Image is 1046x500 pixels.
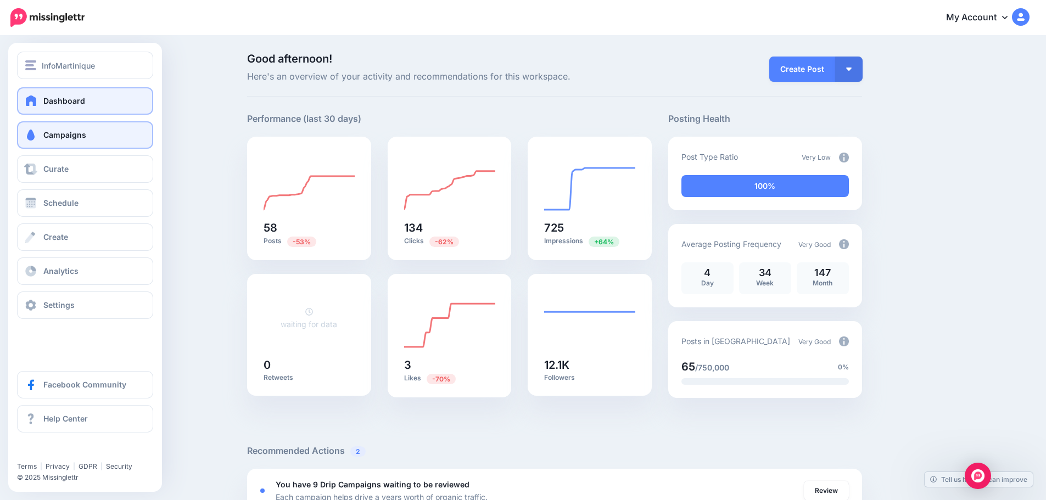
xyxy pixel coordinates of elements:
h5: Performance (last 30 days) [247,112,361,126]
img: Missinglettr [10,8,85,27]
img: info-circle-grey.png [839,336,849,346]
p: 4 [687,268,728,278]
p: Followers [544,373,635,382]
span: Previous period: 351 [429,237,459,247]
span: 2 [350,446,366,457]
span: Settings [43,300,75,310]
p: Likes [404,373,495,384]
span: Campaigns [43,130,86,139]
a: GDPR [79,462,97,470]
a: Settings [17,291,153,319]
a: Tell us how we can improve [925,472,1033,487]
span: Week [756,279,774,287]
div: Open Intercom Messenger [965,463,991,489]
a: Create Post [769,57,835,82]
h5: 58 [264,222,355,233]
span: Day [701,279,714,287]
a: Create [17,223,153,251]
span: | [73,462,75,470]
p: Posts [264,236,355,246]
div: 100% of your posts in the last 30 days have been from Drip Campaigns [681,175,849,197]
span: Schedule [43,198,79,207]
p: Clicks [404,236,495,246]
span: 0% [838,362,849,373]
span: Curate [43,164,69,173]
a: Privacy [46,462,70,470]
a: Terms [17,462,37,470]
span: | [100,462,103,470]
span: Dashboard [43,96,85,105]
b: You have 9 Drip Campaigns waiting to be reviewed [276,480,469,489]
span: /750,000 [695,363,729,372]
p: 147 [802,268,843,278]
span: Facebook Community [43,380,126,389]
h5: 3 [404,359,495,370]
p: Impressions [544,236,635,246]
a: Help Center [17,405,153,432]
span: Very Good [798,338,831,346]
h5: Recommended Actions [247,444,862,458]
a: Schedule [17,189,153,217]
a: waiting for data [281,307,337,329]
span: Very Good [798,240,831,249]
span: Previous period: 123 [287,237,316,247]
li: © 2025 Missinglettr [17,472,160,483]
a: Campaigns [17,121,153,149]
div: <div class='status-dot small red margin-right'></div>Error [260,488,265,493]
a: Analytics [17,257,153,285]
p: Posts in [GEOGRAPHIC_DATA] [681,335,790,347]
span: Here's an overview of your activity and recommendations for this workspace. [247,70,652,84]
a: Facebook Community [17,371,153,398]
span: Create [43,232,68,241]
span: Good afternoon! [247,52,332,65]
img: arrow-down-white.png [846,68,852,71]
h5: 12.1K [544,359,635,370]
h5: Posting Health [668,112,862,126]
img: menu.png [25,60,36,70]
a: Dashboard [17,87,153,115]
span: Help Center [43,414,88,423]
a: My Account [935,4,1030,31]
span: Very Low [802,153,831,161]
span: Month [813,279,832,287]
span: Analytics [43,266,79,276]
span: Previous period: 443 [589,237,619,247]
span: Previous period: 10 [427,374,456,384]
iframe: Twitter Follow Button [17,446,100,457]
p: Post Type Ratio [681,150,738,163]
h5: 134 [404,222,495,233]
p: Average Posting Frequency [681,238,781,250]
span: 65 [681,360,695,373]
h5: 725 [544,222,635,233]
span: | [40,462,42,470]
img: info-circle-grey.png [839,239,849,249]
span: InfoMartinique [42,59,95,72]
p: 34 [745,268,786,278]
a: Curate [17,155,153,183]
p: Retweets [264,373,355,382]
a: Security [106,462,132,470]
button: InfoMartinique [17,52,153,79]
h5: 0 [264,359,355,370]
img: info-circle-grey.png [839,153,849,162]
